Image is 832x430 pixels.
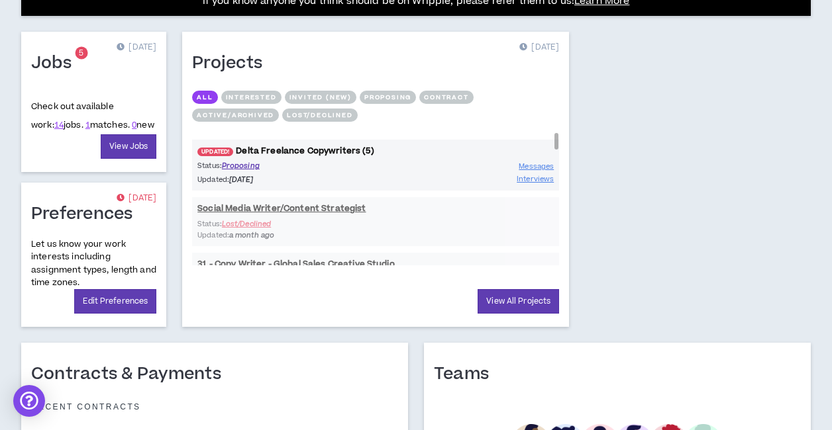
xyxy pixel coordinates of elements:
span: Messages [519,161,554,171]
span: Proposing [222,161,260,171]
button: Contract [419,91,473,104]
h1: Contracts & Payments [31,364,231,385]
sup: 5 [75,47,87,60]
p: Check out available work: [31,101,154,131]
span: matches. [85,119,130,131]
span: UPDATED! [197,148,233,156]
h1: Teams [434,364,499,385]
a: Edit Preferences [74,289,156,314]
a: 1 [85,119,90,131]
span: 5 [79,48,83,59]
p: Let us know your work interests including assignment types, length and time zones. [31,238,156,289]
p: [DATE] [117,192,156,205]
button: Invited (new) [285,91,356,104]
p: Updated: [197,174,376,185]
button: Proposing [360,91,416,104]
h1: Projects [192,53,272,74]
a: 0 [132,119,136,131]
a: UPDATED!Delta Freelance Copywriters (5) [192,145,559,157]
a: View Jobs [101,134,156,159]
p: [DATE] [117,41,156,54]
p: Recent Contracts [31,402,141,412]
button: Interested [221,91,282,104]
i: [DATE] [229,175,254,185]
div: Open Intercom Messenger [13,385,45,417]
span: new [132,119,154,131]
button: Active/Archived [192,108,279,122]
a: Messages [519,160,554,173]
a: View All Projects [478,289,559,314]
p: Status: [197,160,376,171]
a: 14 [54,119,64,131]
h1: Preferences [31,204,143,225]
h1: Jobs [31,53,81,74]
span: Interviews [517,174,554,184]
span: jobs. [54,119,83,131]
button: All [192,91,217,104]
p: [DATE] [519,41,559,54]
a: Interviews [517,173,554,185]
button: Lost/Declined [282,108,357,122]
